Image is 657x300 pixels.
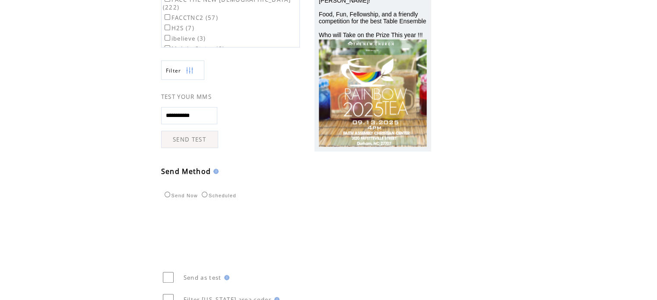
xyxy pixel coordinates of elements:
[162,193,198,198] label: Send Now
[184,274,222,281] span: Send as test
[200,193,236,198] label: Scheduled
[163,45,225,53] label: Mobile Giving (8)
[161,60,204,80] a: Filter
[165,192,170,197] input: Send Now
[166,67,181,74] span: Show filters
[186,61,194,80] img: filters.png
[163,14,218,22] label: FACCTNC2 (57)
[161,131,218,148] a: SEND TEST
[161,167,211,176] span: Send Method
[161,93,212,101] span: TEST YOUR MMS
[165,25,170,30] input: H2S (7)
[222,275,229,280] img: help.gif
[211,169,219,174] img: help.gif
[165,35,170,41] input: ibelieve (3)
[165,14,170,20] input: FACCTNC2 (57)
[165,45,170,51] input: Mobile Giving (8)
[202,192,207,197] input: Scheduled
[163,24,194,32] label: H2S (7)
[163,35,206,42] label: ibelieve (3)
